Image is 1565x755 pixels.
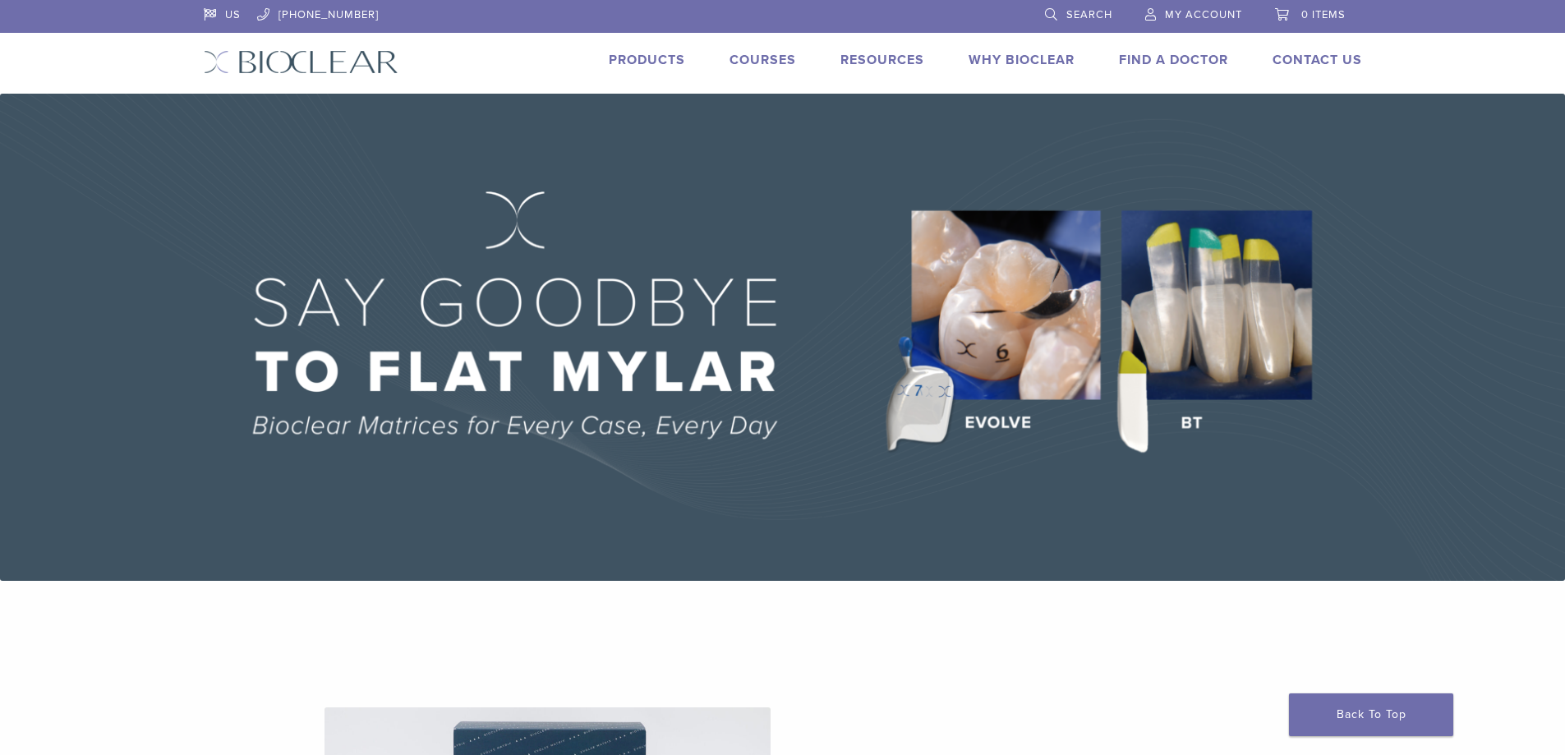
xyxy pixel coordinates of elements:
[1165,8,1242,21] span: My Account
[609,52,685,68] a: Products
[969,52,1075,68] a: Why Bioclear
[730,52,796,68] a: Courses
[1119,52,1228,68] a: Find A Doctor
[1066,8,1112,21] span: Search
[840,52,924,68] a: Resources
[1301,8,1346,21] span: 0 items
[204,50,398,74] img: Bioclear
[1273,52,1362,68] a: Contact Us
[1289,693,1453,736] a: Back To Top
